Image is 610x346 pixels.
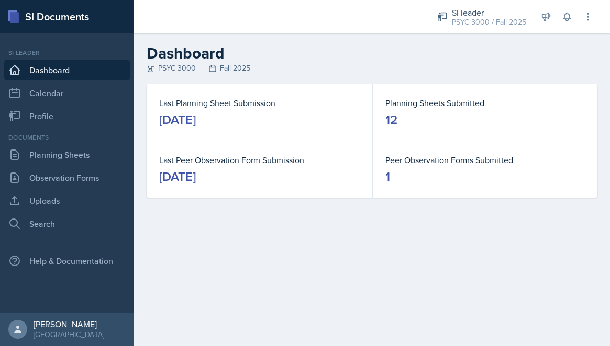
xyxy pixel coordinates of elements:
[34,319,104,329] div: [PERSON_NAME]
[4,167,130,188] a: Observation Forms
[385,111,397,128] div: 12
[4,106,130,126] a: Profile
[4,133,130,142] div: Documents
[4,250,130,271] div: Help & Documentation
[159,97,360,109] dt: Last Planning Sheet Submission
[147,63,597,74] div: PSYC 3000 Fall 2025
[159,168,196,185] div: [DATE]
[385,97,585,109] dt: Planning Sheets Submitted
[4,83,130,103] a: Calendar
[4,48,130,57] div: Si leader
[385,168,390,185] div: 1
[147,44,597,63] h2: Dashboard
[4,144,130,165] a: Planning Sheets
[4,190,130,211] a: Uploads
[4,213,130,234] a: Search
[34,329,104,340] div: [GEOGRAPHIC_DATA]
[452,6,526,19] div: Si leader
[452,17,526,28] div: PSYC 3000 / Fall 2025
[4,60,130,80] a: Dashboard
[385,154,585,166] dt: Peer Observation Forms Submitted
[159,111,196,128] div: [DATE]
[159,154,360,166] dt: Last Peer Observation Form Submission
